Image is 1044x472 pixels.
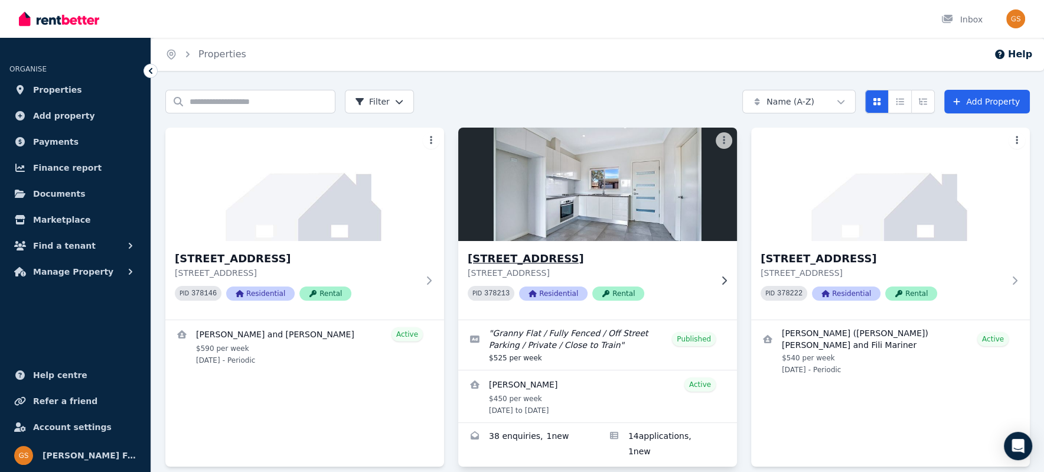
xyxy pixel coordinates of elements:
[14,446,33,465] img: Stanyer Family Super Pty Ltd ATF Stanyer Family Super
[751,128,1030,320] a: 43 Catalina St, North St Marys[STREET_ADDRESS][STREET_ADDRESS]PID 378222ResidentialRental
[345,90,414,113] button: Filter
[33,109,95,123] span: Add property
[765,290,775,297] small: PID
[751,320,1030,382] a: View details for Vitaliano (Victor) Pulaa and Fili Mariner
[175,267,418,279] p: [STREET_ADDRESS]
[865,90,889,113] button: Card view
[484,289,510,298] code: 378213
[191,289,217,298] code: 378146
[9,208,141,232] a: Marketplace
[9,415,141,439] a: Account settings
[33,265,113,279] span: Manage Property
[355,96,390,108] span: Filter
[33,161,102,175] span: Finance report
[911,90,935,113] button: Expanded list view
[885,287,937,301] span: Rental
[751,128,1030,241] img: 43 Catalina St, North St Marys
[777,289,802,298] code: 378222
[9,78,141,102] a: Properties
[742,90,856,113] button: Name (A-Z)
[1006,9,1025,28] img: Stanyer Family Super Pty Ltd ATF Stanyer Family Super
[33,239,96,253] span: Find a tenant
[865,90,935,113] div: View options
[423,132,439,149] button: More options
[994,47,1032,61] button: Help
[226,287,295,301] span: Residential
[888,90,912,113] button: Compact list view
[1009,132,1025,149] button: More options
[165,320,444,372] a: View details for Lemuel and Liberty Ramos
[33,135,79,149] span: Payments
[9,156,141,180] a: Finance report
[33,420,112,434] span: Account settings
[941,14,983,25] div: Inbox
[33,368,87,382] span: Help centre
[198,48,246,60] a: Properties
[812,287,880,301] span: Residential
[519,287,588,301] span: Residential
[9,363,141,387] a: Help centre
[944,90,1030,113] a: Add Property
[9,389,141,413] a: Refer a friend
[33,394,97,408] span: Refer a friend
[598,423,737,467] a: Applications for 15A Crown St, Riverstone
[43,448,136,463] span: [PERSON_NAME] Family Super Pty Ltd ATF [PERSON_NAME] Family Super
[9,182,141,206] a: Documents
[761,250,1004,267] h3: [STREET_ADDRESS]
[458,370,737,422] a: View details for Gem McGuirk
[468,250,711,267] h3: [STREET_ADDRESS]
[9,65,47,73] span: ORGANISE
[9,104,141,128] a: Add property
[299,287,351,301] span: Rental
[458,320,737,370] a: Edit listing: Granny Flat / Fully Fenced / Off Street Parking / Private / Close to Train
[9,260,141,284] button: Manage Property
[165,128,444,241] img: 15 Crown St, Riverstone
[151,38,260,71] nav: Breadcrumb
[468,267,711,279] p: [STREET_ADDRESS]
[766,96,814,108] span: Name (A-Z)
[592,287,644,301] span: Rental
[9,130,141,154] a: Payments
[472,290,482,297] small: PID
[19,10,99,28] img: RentBetter
[180,290,189,297] small: PID
[33,83,82,97] span: Properties
[165,128,444,320] a: 15 Crown St, Riverstone[STREET_ADDRESS][STREET_ADDRESS]PID 378146ResidentialRental
[1004,432,1032,460] div: Open Intercom Messenger
[33,213,90,227] span: Marketplace
[761,267,1004,279] p: [STREET_ADDRESS]
[451,125,744,244] img: 15A Crown St, Riverstone
[458,423,598,467] a: Enquiries for 15A Crown St, Riverstone
[175,250,418,267] h3: [STREET_ADDRESS]
[33,187,86,201] span: Documents
[9,234,141,258] button: Find a tenant
[716,132,732,149] button: More options
[458,128,737,320] a: 15A Crown St, Riverstone[STREET_ADDRESS][STREET_ADDRESS]PID 378213ResidentialRental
